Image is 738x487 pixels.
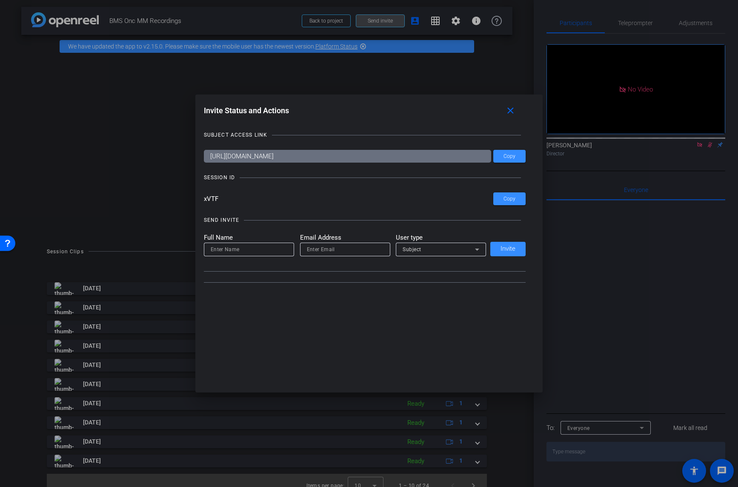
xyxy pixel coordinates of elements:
[204,216,526,224] openreel-title-line: SEND INVITE
[493,150,526,163] button: Copy
[307,244,383,255] input: Enter Email
[204,103,526,118] div: Invite Status and Actions
[396,233,486,243] mat-label: User type
[204,131,526,139] openreel-title-line: SUBJECT ACCESS LINK
[204,233,294,243] mat-label: Full Name
[503,153,515,160] span: Copy
[204,173,526,182] openreel-title-line: SESSION ID
[503,196,515,202] span: Copy
[403,246,421,252] span: Subject
[505,106,516,116] mat-icon: close
[204,216,239,224] div: SEND INVITE
[300,233,390,243] mat-label: Email Address
[211,244,287,255] input: Enter Name
[204,173,235,182] div: SESSION ID
[204,131,267,139] div: SUBJECT ACCESS LINK
[493,192,526,205] button: Copy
